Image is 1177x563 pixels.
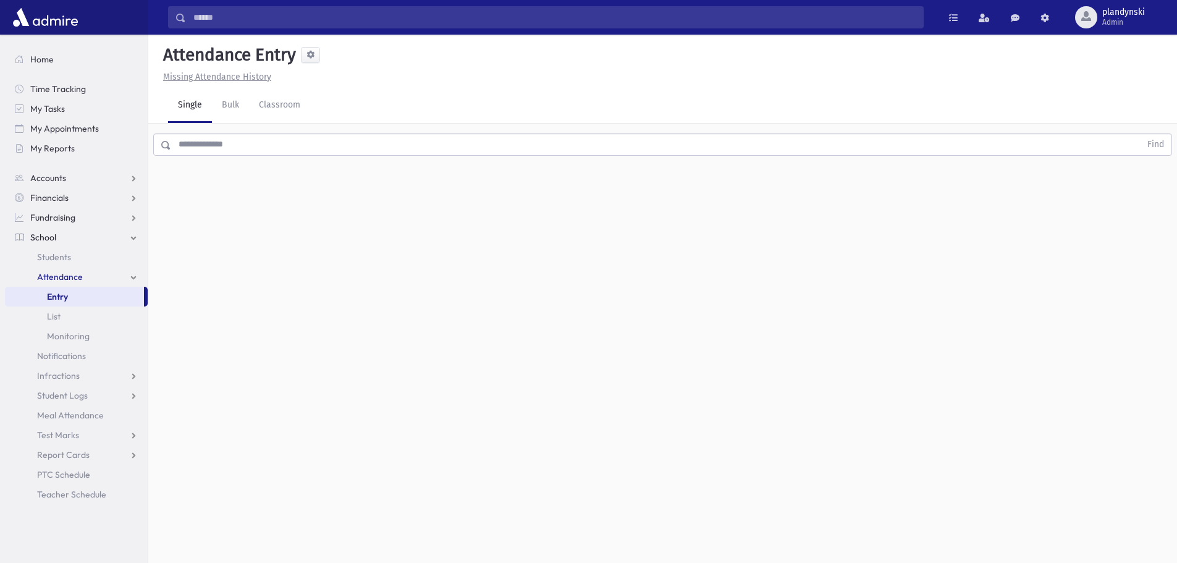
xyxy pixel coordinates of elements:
[37,370,80,381] span: Infractions
[5,287,144,307] a: Entry
[30,54,54,65] span: Home
[158,44,296,66] h5: Attendance Entry
[37,449,90,460] span: Report Cards
[5,99,148,119] a: My Tasks
[5,227,148,247] a: School
[5,425,148,445] a: Test Marks
[5,485,148,504] a: Teacher Schedule
[30,192,69,203] span: Financials
[163,72,271,82] u: Missing Attendance History
[30,172,66,184] span: Accounts
[5,346,148,366] a: Notifications
[158,72,271,82] a: Missing Attendance History
[1102,17,1145,27] span: Admin
[249,88,310,123] a: Classroom
[5,326,148,346] a: Monitoring
[168,88,212,123] a: Single
[5,386,148,405] a: Student Logs
[5,168,148,188] a: Accounts
[47,311,61,322] span: List
[30,123,99,134] span: My Appointments
[212,88,249,123] a: Bulk
[5,119,148,138] a: My Appointments
[5,247,148,267] a: Students
[30,103,65,114] span: My Tasks
[5,138,148,158] a: My Reports
[30,83,86,95] span: Time Tracking
[5,366,148,386] a: Infractions
[5,267,148,287] a: Attendance
[5,465,148,485] a: PTC Schedule
[37,252,71,263] span: Students
[30,212,75,223] span: Fundraising
[47,291,68,302] span: Entry
[5,445,148,465] a: Report Cards
[47,331,90,342] span: Monitoring
[30,143,75,154] span: My Reports
[37,469,90,480] span: PTC Schedule
[37,430,79,441] span: Test Marks
[5,49,148,69] a: Home
[5,79,148,99] a: Time Tracking
[10,5,81,30] img: AdmirePro
[1140,134,1171,155] button: Find
[37,271,83,282] span: Attendance
[5,208,148,227] a: Fundraising
[37,350,86,362] span: Notifications
[186,6,923,28] input: Search
[37,410,104,421] span: Meal Attendance
[37,390,88,401] span: Student Logs
[5,188,148,208] a: Financials
[5,405,148,425] a: Meal Attendance
[30,232,56,243] span: School
[1102,7,1145,17] span: plandynski
[37,489,106,500] span: Teacher Schedule
[5,307,148,326] a: List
